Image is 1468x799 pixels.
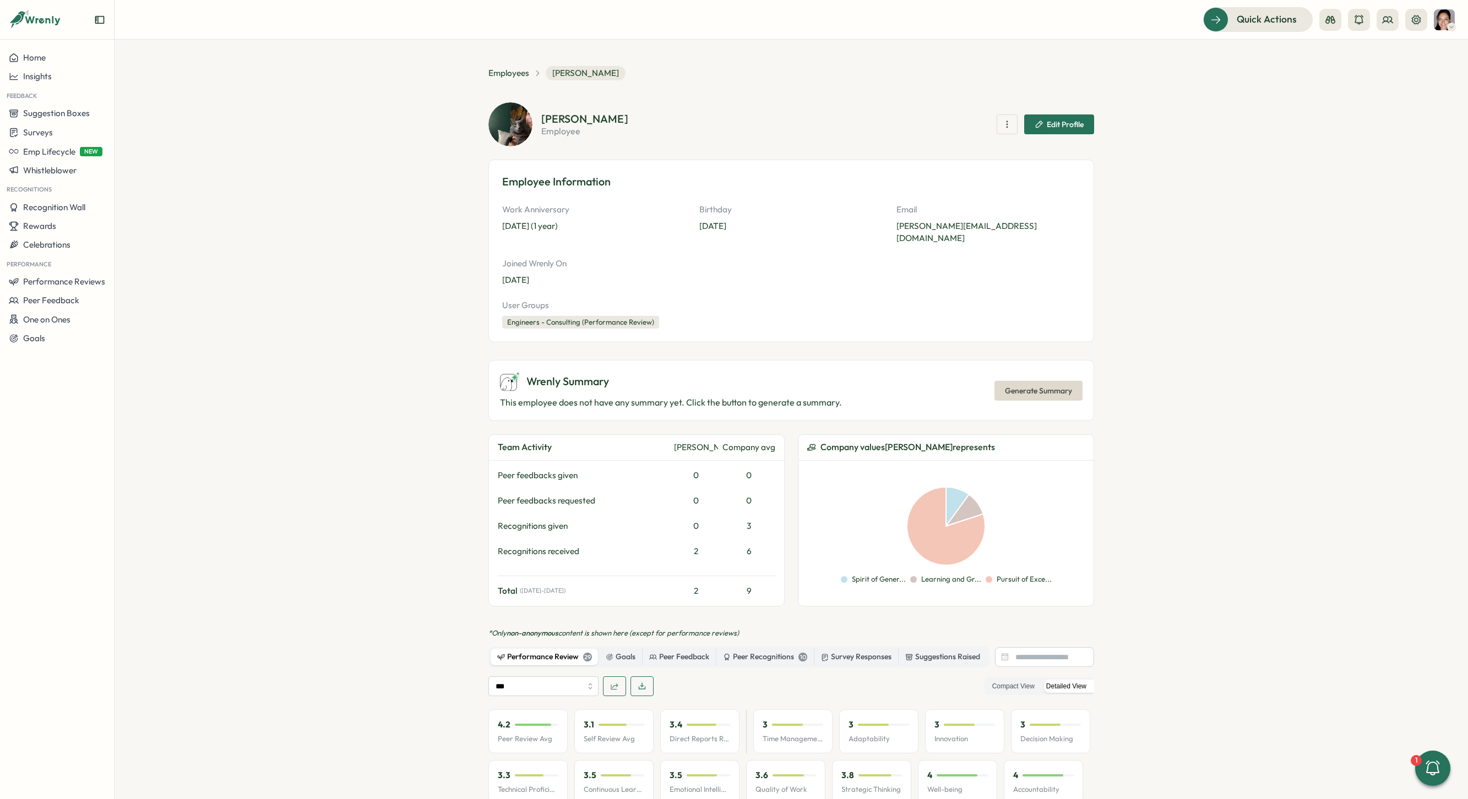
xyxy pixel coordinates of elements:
[927,785,988,795] p: Well-being
[23,52,46,63] span: Home
[507,628,558,637] span: non-anonymous
[1411,755,1422,766] div: 1
[820,440,995,454] span: Company values [PERSON_NAME] represents
[488,67,529,79] a: Employees
[23,221,56,231] span: Rewards
[80,147,102,156] span: NEW
[896,204,1080,216] p: Email
[763,734,823,744] p: Time Management
[23,295,79,305] span: Peer Feedback
[674,545,718,557] div: 2
[987,680,1040,693] label: Compact View
[921,574,981,584] p: Learning and Gr...
[498,734,558,744] p: Peer Review Avg
[584,785,644,795] p: Continuous Learning
[1203,7,1313,31] button: Quick Actions
[546,66,626,80] span: [PERSON_NAME]
[723,651,807,663] div: Peer Recognitions
[670,734,730,744] p: Direct Reports Review Avg
[1013,785,1074,795] p: Accountability
[896,220,1080,244] p: [PERSON_NAME][EMAIL_ADDRESS][DOMAIN_NAME]
[905,651,980,663] div: Suggestions Raised
[934,719,939,731] p: 3
[670,785,730,795] p: Emotional Intelligence
[1434,9,1455,30] img: India Bastien
[670,769,682,781] p: 3.5
[498,469,670,481] div: Peer feedbacks given
[23,146,75,157] span: Emp Lifecycle
[23,127,53,138] span: Surveys
[849,734,909,744] p: Adaptability
[722,585,775,597] div: 9
[852,574,906,584] p: Spirit of Gener...
[498,545,670,557] div: Recognitions received
[722,469,775,481] div: 0
[584,769,596,781] p: 3.5
[1415,751,1450,786] button: 1
[498,719,510,731] p: 4.2
[670,719,682,731] p: 3.4
[488,628,1094,638] p: *Only content is shown here (except for performance reviews)
[498,495,670,507] div: Peer feedbacks requested
[1013,769,1018,781] p: 4
[23,333,45,343] span: Goals
[722,545,775,557] div: 6
[94,14,105,25] button: Expand sidebar
[674,520,718,532] div: 0
[755,785,816,795] p: Quality of Work
[1041,680,1092,693] label: Detailed View
[1237,12,1297,26] span: Quick Actions
[763,719,768,731] p: 3
[997,574,1052,584] p: Pursuit of Exce...
[755,769,768,781] p: 3.6
[722,441,775,453] div: Company avg
[498,520,670,532] div: Recognitions given
[606,651,635,663] div: Goals
[502,274,686,286] p: [DATE]
[541,113,628,124] h2: [PERSON_NAME]
[23,239,70,250] span: Celebrations
[23,71,52,81] span: Insights
[1047,121,1084,128] span: Edit Profile
[1020,719,1025,731] p: 3
[722,495,775,507] div: 0
[584,719,594,731] p: 3.1
[488,102,532,146] img: Justin Caovan
[821,651,891,663] div: Survey Responses
[927,769,932,781] p: 4
[502,299,1080,311] p: User Groups
[23,108,90,118] span: Suggestion Boxes
[23,165,77,176] span: Whistleblower
[502,173,1080,190] h3: Employee Information
[649,651,709,663] div: Peer Feedback
[541,127,628,135] p: employee
[23,276,105,287] span: Performance Reviews
[498,769,510,781] p: 3.3
[934,734,995,744] p: Innovation
[502,316,659,329] div: Engineers - Consulting (Performance Review)
[722,520,775,532] div: 3
[994,381,1083,401] button: Generate Summary
[674,585,718,597] div: 2
[584,734,644,744] p: Self Review Avg
[674,441,718,453] div: [PERSON_NAME]
[841,785,902,795] p: Strategic Thinking
[699,220,883,232] p: [DATE]
[502,258,686,270] p: Joined Wrenly On
[23,202,85,212] span: Recognition Wall
[520,587,566,594] span: ( [DATE] - [DATE] )
[526,373,609,390] span: Wrenly Summary
[498,585,518,597] span: Total
[502,204,686,216] p: Work Anniversary
[497,651,592,663] div: Performance Review
[498,785,558,795] p: Technical Proficiency
[674,469,718,481] div: 0
[23,314,70,325] span: One on Ones
[1005,381,1072,400] span: Generate Summary
[500,396,842,409] p: This employee does not have any summary yet. Click the button to generate a summary.
[1024,114,1094,134] button: Edit Profile
[1020,734,1081,744] p: Decision Making
[502,220,686,232] p: [DATE] (1 year)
